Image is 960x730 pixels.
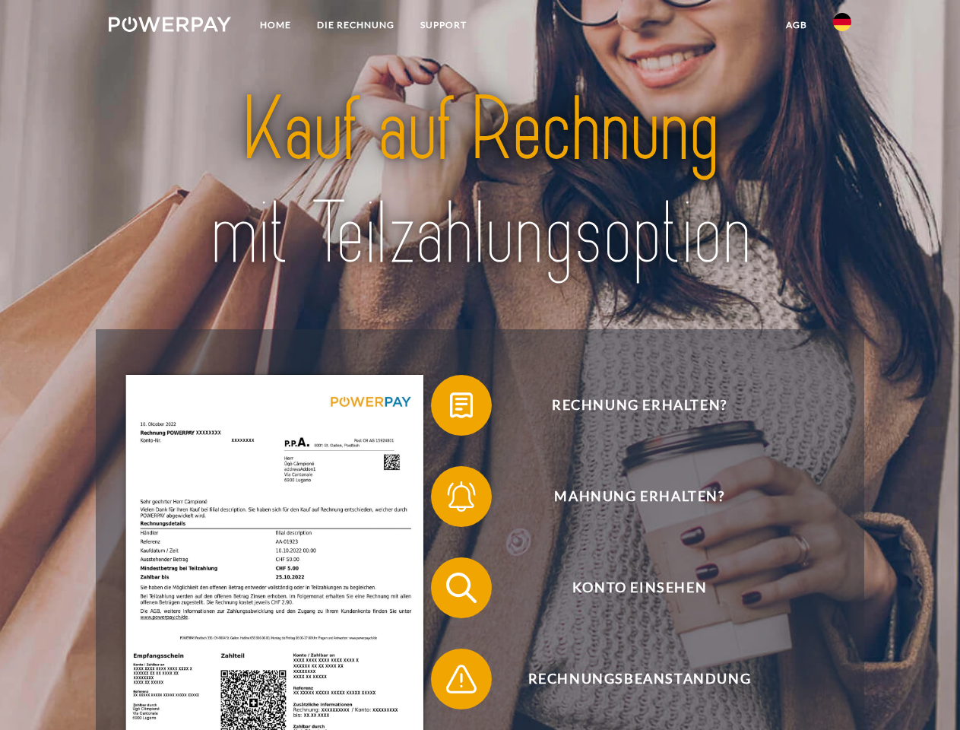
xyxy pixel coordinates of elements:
img: de [833,13,851,31]
img: qb_bell.svg [442,478,480,516]
a: SUPPORT [407,11,480,39]
span: Mahnung erhalten? [453,466,825,527]
button: Rechnung erhalten? [431,375,826,436]
span: Konto einsehen [453,557,825,618]
button: Rechnungsbeanstandung [431,649,826,709]
button: Konto einsehen [431,557,826,618]
a: agb [773,11,820,39]
img: title-powerpay_de.svg [145,73,815,291]
span: Rechnung erhalten? [453,375,825,436]
img: logo-powerpay-white.svg [109,17,231,32]
a: DIE RECHNUNG [304,11,407,39]
button: Mahnung erhalten? [431,466,826,527]
img: qb_search.svg [442,569,480,607]
img: qb_bill.svg [442,386,480,424]
a: Home [247,11,304,39]
span: Rechnungsbeanstandung [453,649,825,709]
img: qb_warning.svg [442,660,480,698]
